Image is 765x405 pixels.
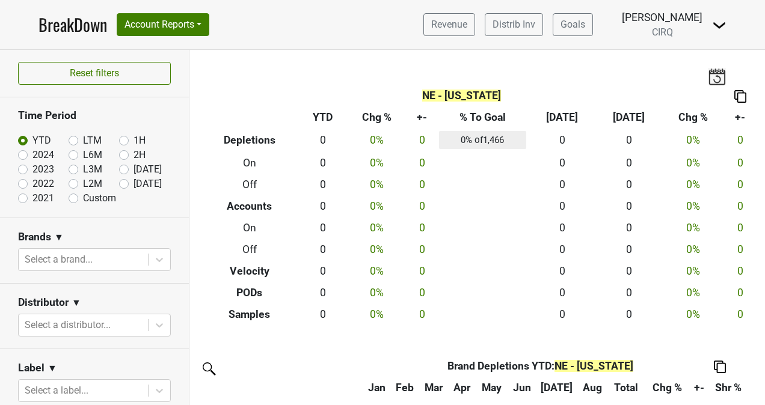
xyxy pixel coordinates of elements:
label: 2022 [32,177,54,191]
a: BreakDown [38,12,107,37]
th: % To Goal [436,107,529,129]
span: NE - [US_STATE] [555,360,633,372]
td: 0 [595,152,662,174]
td: 0 [725,195,756,217]
th: Chg %: activate to sort column ascending [645,377,690,398]
td: 0 % [662,282,725,303]
td: 0 [300,129,345,153]
td: 0 [300,152,345,174]
td: 0 [529,303,595,325]
td: 0 [595,260,662,282]
td: 0 [725,174,756,195]
td: 0 [300,217,345,239]
h3: Label [18,362,45,374]
td: 0 [595,217,662,239]
td: 0 [529,260,595,282]
label: [DATE] [134,177,162,191]
th: Off [198,239,300,260]
td: 0 [529,129,595,153]
th: +- [408,107,436,129]
div: [PERSON_NAME] [622,10,702,25]
td: 0 [529,152,595,174]
td: 0 [529,195,595,217]
h3: Time Period [18,109,171,122]
th: +- [725,107,756,129]
td: 0 [408,152,436,174]
th: Brand Depletions YTD : [391,355,690,377]
td: 0 % [346,217,408,239]
td: 0 % [662,217,725,239]
td: 0 [595,129,662,153]
td: 0 [408,217,436,239]
td: 0 [300,195,345,217]
h3: Brands [18,231,51,243]
td: 0 % [662,152,725,174]
span: ▼ [72,296,81,310]
td: 0 [300,239,345,260]
td: 0 % [346,195,408,217]
label: YTD [32,133,51,148]
td: 0 [529,239,595,260]
td: 0 [529,217,595,239]
button: Reset filters [18,62,171,85]
td: 0 [725,129,756,153]
td: 0 [595,239,662,260]
td: 0 % [662,195,725,217]
img: filter [198,358,218,377]
td: 0 % [662,260,725,282]
td: 0 [408,129,436,153]
td: 0 % [662,303,725,325]
td: 0 [408,260,436,282]
td: 0 % [662,174,725,195]
td: 0 [725,239,756,260]
span: CIRQ [652,26,673,38]
td: 0 [300,303,345,325]
label: L3M [83,162,102,177]
td: 0 % [346,129,408,153]
td: 0 [725,303,756,325]
td: 0 % [662,129,725,153]
td: 0 [595,174,662,195]
td: 0 [408,174,436,195]
td: 0 [300,260,345,282]
h3: Distributor [18,296,69,309]
th: Shr %: activate to sort column ascending [708,377,749,398]
th: Accounts [198,195,300,217]
a: Goals [553,13,593,36]
th: Jun: activate to sort column ascending [508,377,536,398]
th: Mar: activate to sort column ascending [419,377,449,398]
th: Jul: activate to sort column ascending [536,377,577,398]
th: Feb: activate to sort column ascending [391,377,419,398]
td: 0 [725,152,756,174]
span: NE - [US_STATE] [422,90,501,102]
th: Samples [198,303,300,325]
td: 0 [408,303,436,325]
th: Chg % [662,107,725,129]
td: 0 % [346,174,408,195]
label: [DATE] [134,162,162,177]
th: Depletions [198,129,300,153]
th: Jan: activate to sort column ascending [363,377,390,398]
td: 0 [300,282,345,303]
th: [DATE] [529,107,595,129]
td: 0 [408,282,436,303]
span: ▼ [48,361,57,376]
td: 0 [408,195,436,217]
img: Dropdown Menu [712,18,727,32]
td: 0 [595,195,662,217]
th: [DATE] [595,107,662,129]
th: PODs [198,282,300,303]
td: 0 [725,260,756,282]
label: 1H [134,133,146,148]
label: Custom [83,191,116,206]
img: Copy to clipboard [714,361,726,373]
th: &nbsp;: activate to sort column ascending [198,377,363,398]
span: ▼ [54,230,64,245]
img: Copy to clipboard [734,90,746,103]
th: May: activate to sort column ascending [476,377,508,398]
td: 0 [595,303,662,325]
label: 2024 [32,148,54,162]
td: 0 [529,282,595,303]
th: YTD [300,107,345,129]
td: 0 [300,174,345,195]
